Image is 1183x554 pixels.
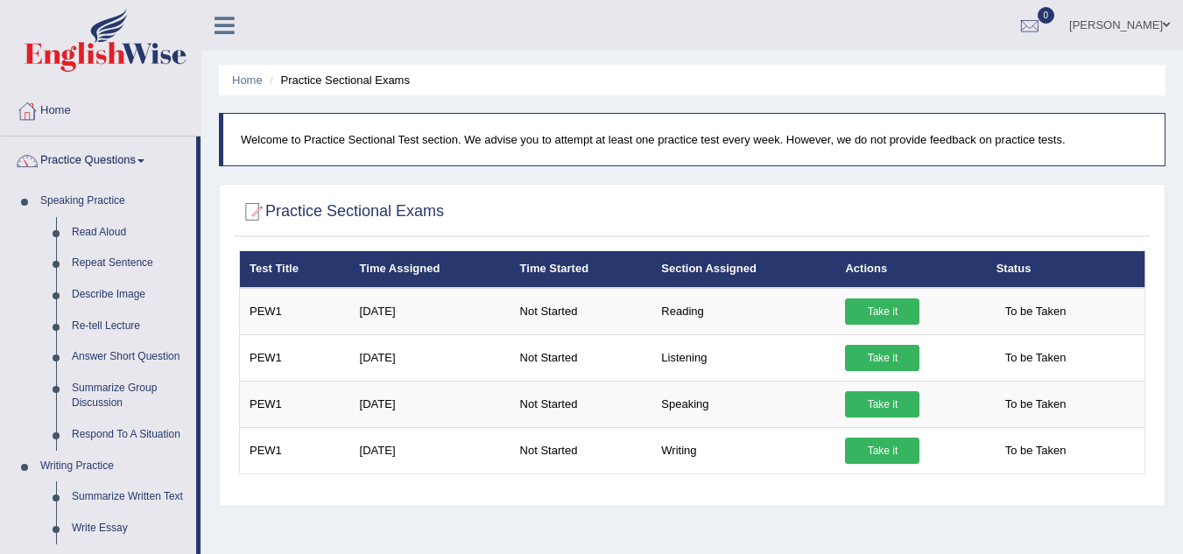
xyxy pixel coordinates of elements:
[240,251,350,288] th: Test Title
[350,427,511,473] td: [DATE]
[64,373,196,419] a: Summarize Group Discussion
[1038,7,1055,24] span: 0
[996,391,1075,417] span: To be Taken
[64,279,196,311] a: Describe Image
[511,427,652,473] td: Not Started
[240,334,350,381] td: PEW1
[996,438,1075,464] span: To be Taken
[64,217,196,249] a: Read Aloud
[651,334,835,381] td: Listening
[845,438,919,464] a: Take it
[232,74,263,87] a: Home
[845,391,919,417] a: Take it
[265,72,410,88] li: Practice Sectional Exams
[651,427,835,473] td: Writing
[239,199,444,225] h2: Practice Sectional Exams
[240,427,350,473] td: PEW1
[350,334,511,381] td: [DATE]
[996,345,1075,371] span: To be Taken
[511,251,652,288] th: Time Started
[350,381,511,427] td: [DATE]
[241,131,1147,148] p: Welcome to Practice Sectional Test section. We advise you to attempt at least one practice test e...
[651,381,835,427] td: Speaking
[32,186,196,217] a: Speaking Practice
[1,137,196,180] a: Practice Questions
[845,298,919,325] a: Take it
[240,288,350,335] td: PEW1
[835,251,986,288] th: Actions
[845,345,919,371] a: Take it
[240,381,350,427] td: PEW1
[511,288,652,335] td: Not Started
[64,248,196,279] a: Repeat Sentence
[64,481,196,513] a: Summarize Written Text
[1,87,201,130] a: Home
[64,311,196,342] a: Re-tell Lecture
[32,451,196,482] a: Writing Practice
[511,334,652,381] td: Not Started
[64,513,196,544] a: Write Essay
[651,251,835,288] th: Section Assigned
[350,251,511,288] th: Time Assigned
[996,298,1075,325] span: To be Taken
[350,288,511,335] td: [DATE]
[651,288,835,335] td: Reading
[511,381,652,427] td: Not Started
[64,419,196,451] a: Respond To A Situation
[64,341,196,373] a: Answer Short Question
[987,251,1145,288] th: Status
